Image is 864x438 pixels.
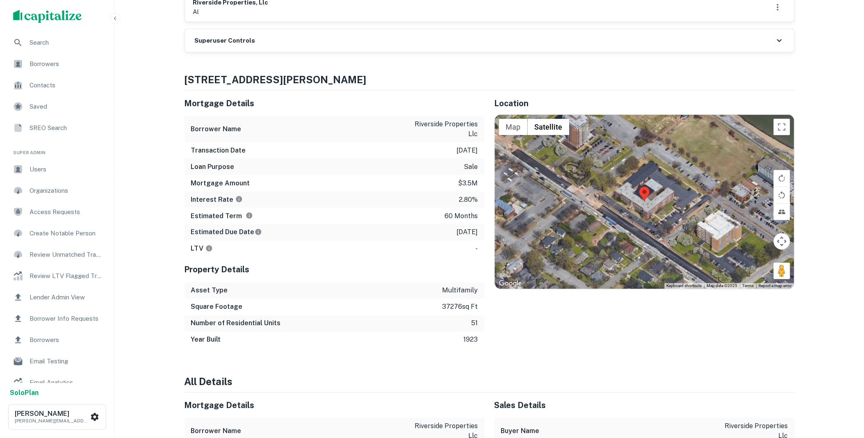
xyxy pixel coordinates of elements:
[774,233,790,250] button: Map camera controls
[191,228,262,237] h6: Estimated Due Date
[495,97,795,109] h5: Location
[442,302,478,312] p: 37276 sq ft
[497,278,524,289] img: Google
[15,411,89,417] h6: [PERSON_NAME]
[255,228,262,236] svg: Estimate is based on a standard schedule for this type of loan.
[185,97,485,109] h5: Mortgage Details
[472,319,478,328] p: 51
[30,123,103,133] span: SREO Search
[445,211,478,221] p: 60 months
[191,124,242,134] h6: Borrower Name
[7,97,108,116] a: Saved
[246,212,253,219] svg: Term is based on a standard schedule for this type of loan.
[7,160,108,179] a: Users
[457,228,478,237] p: [DATE]
[30,164,103,174] span: Users
[7,309,108,328] div: Borrower Info Requests
[30,314,103,324] span: Borrower Info Requests
[30,38,103,48] span: Search
[15,417,89,424] p: [PERSON_NAME][EMAIL_ADDRESS][DOMAIN_NAME]
[191,146,246,155] h6: Transaction Date
[823,372,864,412] iframe: Chat Widget
[30,207,103,217] span: Access Requests
[30,271,103,281] span: Review LTV Flagged Transactions
[191,162,235,172] h6: Loan Purpose
[191,335,221,345] h6: Year Built
[7,75,108,95] a: Contacts
[191,427,242,436] h6: Borrower Name
[7,118,108,138] a: SREO Search
[759,284,792,288] a: Report a map error
[7,181,108,201] a: Organizations
[185,399,485,412] h5: Mortgage Details
[30,356,103,366] span: Email Testing
[30,186,103,196] span: Organizations
[442,286,478,296] p: multifamily
[7,245,108,265] a: Review Unmatched Transactions
[30,102,103,112] span: Saved
[7,54,108,74] a: Borrowers
[235,196,243,203] svg: The interest rates displayed on the website are for informational purposes only and may be report...
[667,283,702,289] button: Keyboard shortcuts
[191,211,253,221] h6: Estimated Term
[7,351,108,371] a: Email Testing
[499,119,528,135] button: Show street map
[7,202,108,222] a: Access Requests
[464,335,478,345] p: 1923
[458,178,478,188] p: $3.5m
[7,224,108,243] a: Create Notable Person
[191,286,228,296] h6: Asset Type
[205,245,213,252] svg: LTVs displayed on the website are for informational purposes only and may be reported incorrectly...
[774,170,790,187] button: Rotate map clockwise
[191,244,213,254] h6: LTV
[10,388,39,398] a: SoloPlan
[501,427,540,436] h6: Buyer Name
[7,287,108,307] a: Lender Admin View
[7,139,108,160] li: Super Admin
[191,319,281,328] h6: Number of Residential Units
[774,119,790,135] button: Toggle fullscreen view
[185,72,795,87] h4: [STREET_ADDRESS][PERSON_NAME]
[476,244,478,254] p: -
[185,264,485,276] h5: Property Details
[404,119,478,139] p: riverside properties llc
[30,59,103,69] span: Borrowers
[528,119,570,135] button: Show satellite imagery
[774,263,790,279] button: Drag Pegman onto the map to open Street View
[707,284,738,288] span: Map data ©2025
[774,187,790,203] button: Rotate map counterclockwise
[195,36,255,46] h6: Superuser Controls
[193,7,269,17] p: al
[7,33,108,52] a: Search
[7,266,108,286] a: Review LTV Flagged Transactions
[30,378,103,388] span: Email Analytics
[30,292,103,302] span: Lender Admin View
[185,374,795,389] h4: All Details
[457,146,478,155] p: [DATE]
[464,162,478,172] p: sale
[7,330,108,350] a: Borrowers
[13,10,82,23] img: capitalize-logo.png
[497,278,524,289] a: Open this area in Google Maps (opens a new window)
[191,302,243,312] h6: Square Footage
[191,178,250,188] h6: Mortgage Amount
[8,404,106,430] button: [PERSON_NAME][PERSON_NAME][EMAIL_ADDRESS][DOMAIN_NAME]
[495,399,795,412] h5: Sales Details
[30,335,103,345] span: Borrowers
[774,204,790,220] button: Tilt map
[7,373,108,392] a: Email Analytics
